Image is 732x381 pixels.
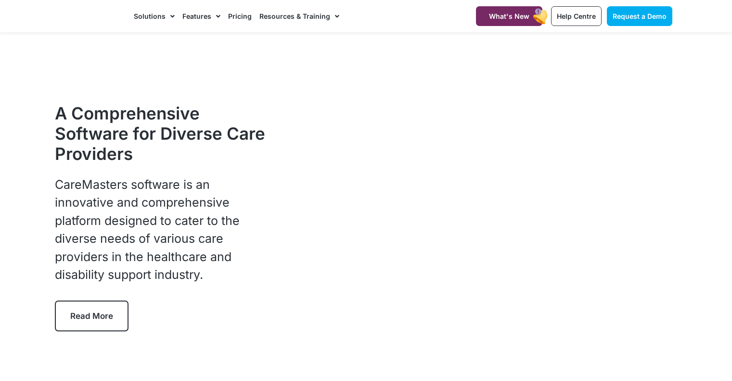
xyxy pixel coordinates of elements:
p: CareMasters software is an innovative and comprehensive platform designed to cater to the diverse... [55,176,271,284]
a: Help Centre [551,6,602,26]
img: CareMaster Logo [59,9,124,24]
a: What's New [476,6,542,26]
span: Request a Demo [613,12,667,20]
a: Request a Demo [607,6,672,26]
span: What's New [489,12,529,20]
h1: A Comprehensive Software for Diverse Care Providers [55,103,271,164]
span: Help Centre [557,12,596,20]
a: Read More [55,301,128,331]
span: Read More [70,311,113,321]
